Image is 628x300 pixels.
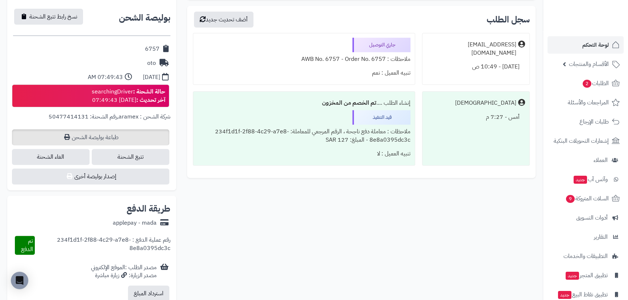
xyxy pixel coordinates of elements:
a: طباعة بوليصة الشحن [12,129,169,145]
a: تطبيق المتجرجديد [548,267,624,284]
div: تنبيه العميل : نعم [198,66,410,80]
div: [DATE] - 10:49 ص [427,60,525,74]
div: searchingDriver [DATE] 07:49:43 [92,88,165,104]
div: قيد التنفيذ [352,110,410,125]
div: [EMAIL_ADDRESS][DOMAIN_NAME] [427,41,516,57]
strong: حالة الشحنة : [133,87,165,96]
a: السلات المتروكة9 [548,190,624,207]
div: جاري التوصيل [352,38,410,52]
b: تم الخصم من المخزون [322,99,376,107]
span: جديد [558,291,571,299]
a: لوحة التحكم [548,36,624,54]
div: إنشاء الطلب .... [198,96,410,110]
a: وآتس آبجديد [548,171,624,188]
div: مصدر الطلب :الموقع الإلكتروني [91,263,157,280]
div: applepay - mada [113,219,157,227]
span: تم الدفع [21,237,33,254]
a: العملاء [548,151,624,169]
a: أدوات التسويق [548,209,624,226]
div: Open Intercom Messenger [11,272,28,289]
div: مصدر الزيارة: زيارة مباشرة [91,271,157,280]
span: جديد [566,272,579,280]
h2: بوليصة الشحن [119,13,170,22]
button: أضف تحديث جديد [194,12,253,28]
span: طلبات الإرجاع [579,117,609,127]
img: logo-2.png [579,18,621,33]
div: أمس - 7:27 م [427,110,525,124]
span: جديد [574,176,587,184]
span: الطلبات [582,78,609,88]
div: [DATE] [143,73,160,82]
div: , [13,113,170,129]
a: التقارير [548,228,624,246]
div: 07:49:43 AM [88,73,123,82]
span: رقم الشحنة: 50477414131 [49,112,117,121]
span: الغاء الشحنة [12,149,90,165]
div: ملاحظات : معاملة دفع ناجحة ، الرقم المرجعي للمعاملة: 234f1d1f-2f88-4c29-a7e8-8e8a0395dc3c - المبل... [198,125,410,147]
a: الطلبات2 [548,75,624,92]
button: نسخ رابط تتبع الشحنة [14,9,83,25]
span: المراجعات والأسئلة [568,97,609,108]
span: العملاء [594,155,608,165]
strong: آخر تحديث : [136,96,165,104]
span: السلات المتروكة [565,193,609,204]
h2: طريقة الدفع [127,204,170,213]
a: التطبيقات والخدمات [548,247,624,265]
div: 6757 [145,45,160,53]
span: وآتس آب [573,174,608,184]
span: شركة الشحن : aramex [119,112,170,121]
span: أدوات التسويق [576,213,608,223]
span: 2 [583,80,591,88]
span: نسخ رابط تتبع الشحنة [29,12,77,21]
h3: سجل الطلب [487,15,530,24]
button: إصدار بوليصة أخرى [12,168,169,184]
span: التطبيقات والخدمات [563,251,608,261]
a: طلبات الإرجاع [548,113,624,130]
span: 9 [566,195,575,203]
div: ملاحظات : AWB No. 6757 - Order No. 6757 [198,52,410,66]
div: تنبيه العميل : لا [198,147,410,161]
a: إشعارات التحويلات البنكية [548,132,624,150]
span: التقارير [594,232,608,242]
a: المراجعات والأسئلة [548,94,624,111]
span: تطبيق نقاط البيع [557,289,608,300]
span: إشعارات التحويلات البنكية [554,136,609,146]
div: oto [147,59,156,67]
span: لوحة التحكم [582,40,609,50]
span: تطبيق المتجر [565,270,608,280]
div: [DEMOGRAPHIC_DATA] [455,99,516,107]
div: رقم عملية الدفع : 234f1d1f-2f88-4c29-a7e8-8e8a0395dc3c [35,236,170,255]
a: تتبع الشحنة [92,149,169,165]
span: الأقسام والمنتجات [569,59,609,69]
